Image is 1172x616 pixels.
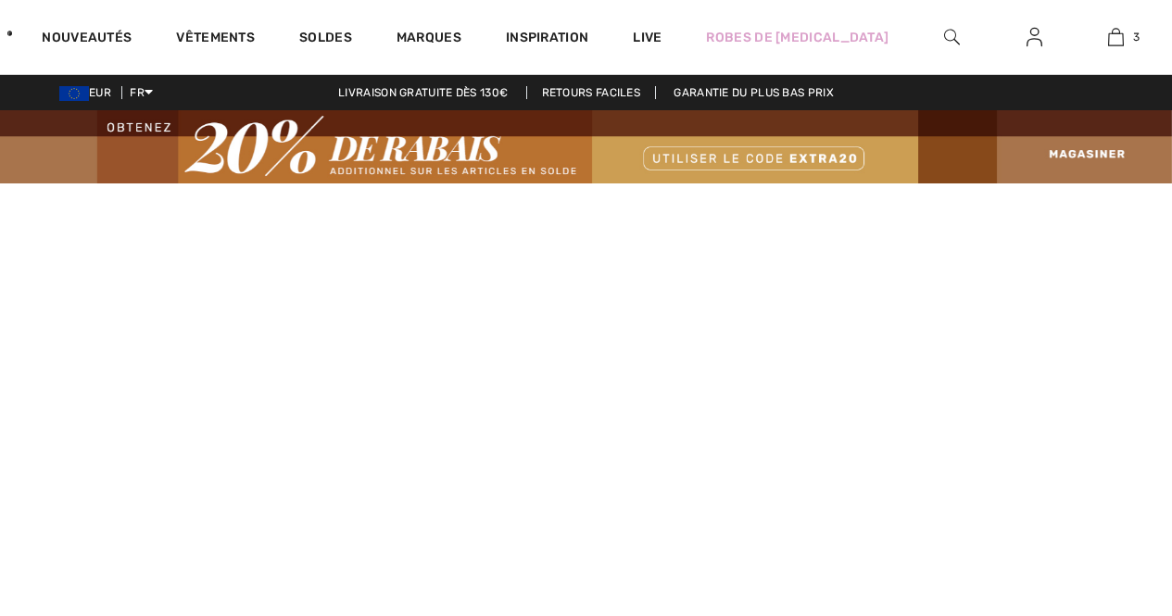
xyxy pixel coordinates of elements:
[944,26,960,48] img: recherche
[42,30,132,49] a: Nouveautés
[1027,26,1042,48] img: Mes infos
[1108,26,1124,48] img: Mon panier
[706,28,888,47] a: Robes de [MEDICAL_DATA]
[59,86,89,101] img: Euro
[59,86,119,99] span: EUR
[526,86,657,99] a: Retours faciles
[7,15,12,52] img: 1ère Avenue
[633,28,662,47] a: Live
[299,30,352,49] a: Soldes
[1133,29,1140,45] span: 3
[1012,26,1057,49] a: Se connecter
[506,30,588,49] span: Inspiration
[397,30,461,49] a: Marques
[176,30,255,49] a: Vêtements
[323,86,523,99] a: Livraison gratuite dès 130€
[659,86,849,99] a: Garantie du plus bas prix
[1054,560,1153,607] iframe: Ouvre un widget dans lequel vous pouvez trouver plus d’informations
[130,86,153,99] span: FR
[1076,26,1156,48] a: 3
